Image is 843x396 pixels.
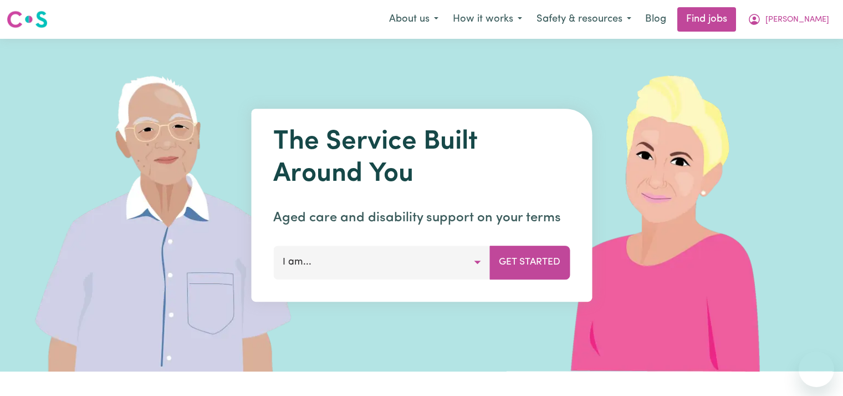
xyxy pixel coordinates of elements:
button: Get Started [489,246,570,279]
iframe: Button to launch messaging window [799,352,834,387]
button: How it works [446,8,529,31]
span: [PERSON_NAME] [765,14,829,26]
a: Find jobs [677,7,736,32]
img: Careseekers logo [7,9,48,29]
button: I am... [273,246,490,279]
a: Blog [638,7,673,32]
a: Careseekers logo [7,7,48,32]
p: Aged care and disability support on your terms [273,208,570,228]
button: My Account [740,8,836,31]
h1: The Service Built Around You [273,126,570,190]
button: About us [382,8,446,31]
button: Safety & resources [529,8,638,31]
